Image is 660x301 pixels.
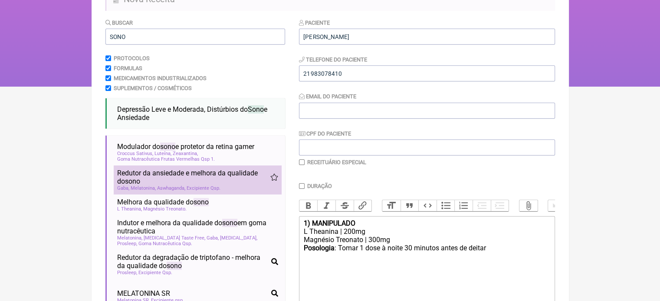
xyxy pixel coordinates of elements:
[303,227,550,236] div: L Theanina | 200mg
[154,151,171,156] span: Luteína
[303,244,550,261] div: : Tomar 1 dose à noite 30 minutos antes de deitar ㅤ
[299,56,367,63] label: Telefone do Paciente
[117,142,254,151] span: Modulador do e protetor da retina gamer
[299,130,351,137] label: CPF do Paciente
[519,200,538,211] button: Attach Files
[299,93,356,100] label: Email do Paciente
[382,200,401,211] button: Heading
[114,75,207,81] label: Medicamentos Industrializados
[117,253,268,270] span: Redutor da degradação de triptofano - melhora da qualidade do
[117,270,137,275] span: Prosleep
[117,105,267,122] span: Depressão Leve e Moderada, Distúrbios do e Ansiedade
[117,151,153,156] span: Croccus Sativus
[125,177,140,185] span: sono
[138,270,172,275] span: Excipiente Qsp
[157,185,185,191] span: Aswhaganda
[117,156,215,162] span: Goma Nutracêutica Frutas Vermelhas Qsp 1
[167,262,182,270] span: sono
[187,185,220,191] span: Excipiente Qsp
[307,159,366,165] label: Receituário Especial
[117,185,129,191] span: Gaba
[220,235,257,241] span: [MEDICAL_DATA]
[248,105,264,113] span: Sono
[548,200,566,211] button: Undo
[117,198,209,206] span: Melhora da qualidade do
[117,219,278,235] span: Indutor e melhora da qualidade do em goma nutracêutica
[143,206,187,212] span: Magnésio Treonato
[299,19,330,26] label: Paciente
[117,241,137,246] span: Prosleep
[114,55,150,61] label: Protocolos
[418,200,437,211] button: Code
[354,200,372,211] button: Link
[105,29,285,45] input: exemplo: emagrecimento, ansiedade
[303,219,355,227] strong: 1) MANIPULADO
[299,200,318,211] button: Bold
[117,169,270,185] span: Redutor da ansiedade e melhora da qualidade do
[117,235,142,241] span: Melatonina
[105,19,133,26] label: Buscar
[114,65,142,71] label: Formulas
[222,219,237,227] span: sono
[317,200,335,211] button: Italic
[473,200,491,211] button: Decrease Level
[303,244,334,252] strong: Posologia
[144,235,205,241] span: [MEDICAL_DATA] Taste Free
[303,236,550,244] div: Magnésio Treonato | 300mg
[173,151,198,156] span: Zeaxantina
[117,206,142,212] span: L Theanina
[131,185,156,191] span: Melatonina
[194,198,209,206] span: sono
[117,289,170,298] span: MELATONINA SR
[138,241,192,246] span: Goma Nutracêutica Qsp
[307,183,332,189] label: Duração
[207,235,219,241] span: Gaba
[114,85,192,91] label: Suplementos / Cosméticos
[401,200,419,211] button: Quote
[335,200,354,211] button: Strikethrough
[491,200,509,211] button: Increase Level
[437,200,455,211] button: Bullets
[160,142,175,151] span: sono
[454,200,473,211] button: Numbers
